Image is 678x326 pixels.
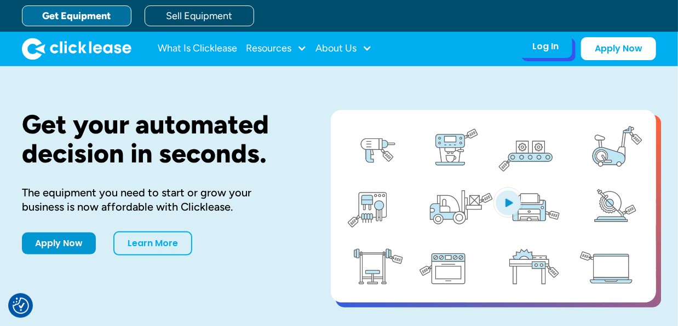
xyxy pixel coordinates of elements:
[13,298,29,314] button: Consent Preferences
[22,110,296,168] h1: Get your automated decision in seconds.
[22,232,96,254] a: Apply Now
[22,185,296,214] div: The equipment you need to start or grow your business is now affordable with Clicklease.
[158,38,237,60] a: What Is Clicklease
[13,298,29,314] img: Revisit consent button
[145,5,254,26] a: Sell Equipment
[315,38,372,60] div: About Us
[22,38,131,60] a: home
[493,187,523,218] img: Blue play button logo on a light blue circular background
[532,41,559,52] div: Log In
[331,110,656,302] a: open lightbox
[22,5,131,26] a: Get Equipment
[22,38,131,60] img: Clicklease logo
[581,37,656,60] a: Apply Now
[113,231,192,255] a: Learn More
[246,38,307,60] div: Resources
